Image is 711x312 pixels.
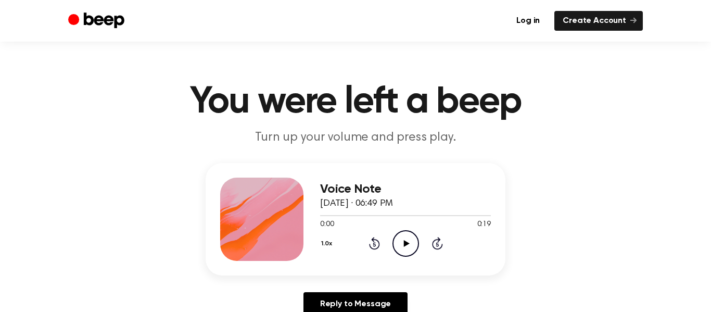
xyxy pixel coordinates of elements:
span: 0:00 [320,219,334,230]
a: Log in [508,11,548,31]
span: [DATE] · 06:49 PM [320,199,393,208]
a: Create Account [554,11,643,31]
span: 0:19 [477,219,491,230]
p: Turn up your volume and press play. [156,129,555,146]
button: 1.0x [320,235,336,253]
a: Beep [68,11,127,31]
h3: Voice Note [320,182,491,196]
h1: You were left a beep [89,83,622,121]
